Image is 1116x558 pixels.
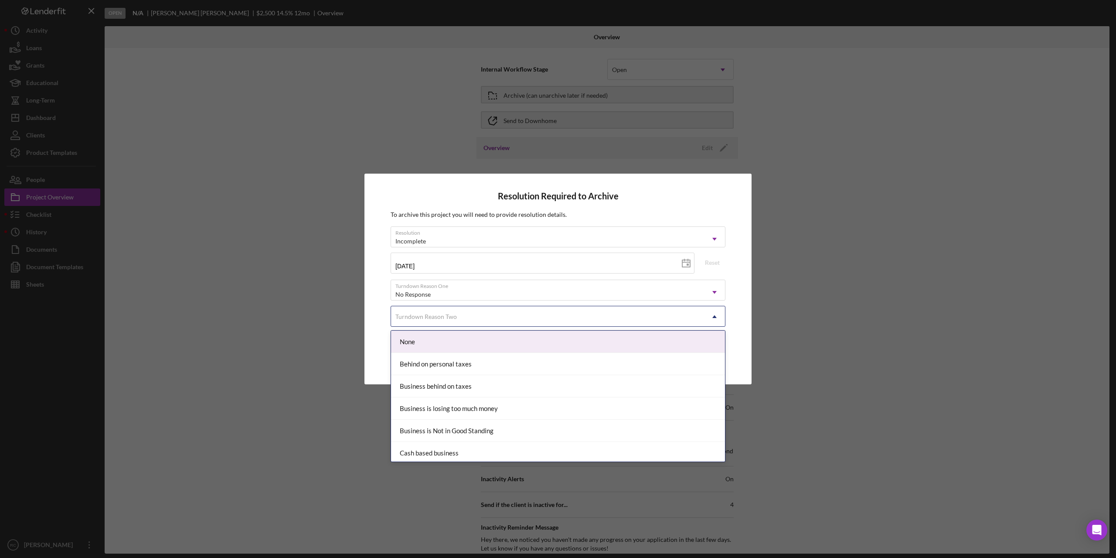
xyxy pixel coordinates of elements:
p: To archive this project you will need to provide resolution details. [391,210,725,219]
div: Business is Not in Good Standing [391,420,725,442]
div: Business behind on taxes [391,375,725,397]
div: Open Intercom Messenger [1086,520,1107,541]
button: Reset [699,256,725,269]
div: Cash based business [391,442,725,464]
div: No Response [395,291,431,298]
div: None [391,331,725,353]
h4: Resolution Required to Archive [391,191,725,201]
div: Turndown Reason Two [395,313,457,320]
div: Incomplete [395,238,426,245]
div: Behind on personal taxes [391,353,725,375]
div: Business is losing too much money [391,397,725,420]
div: Reset [705,256,720,269]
